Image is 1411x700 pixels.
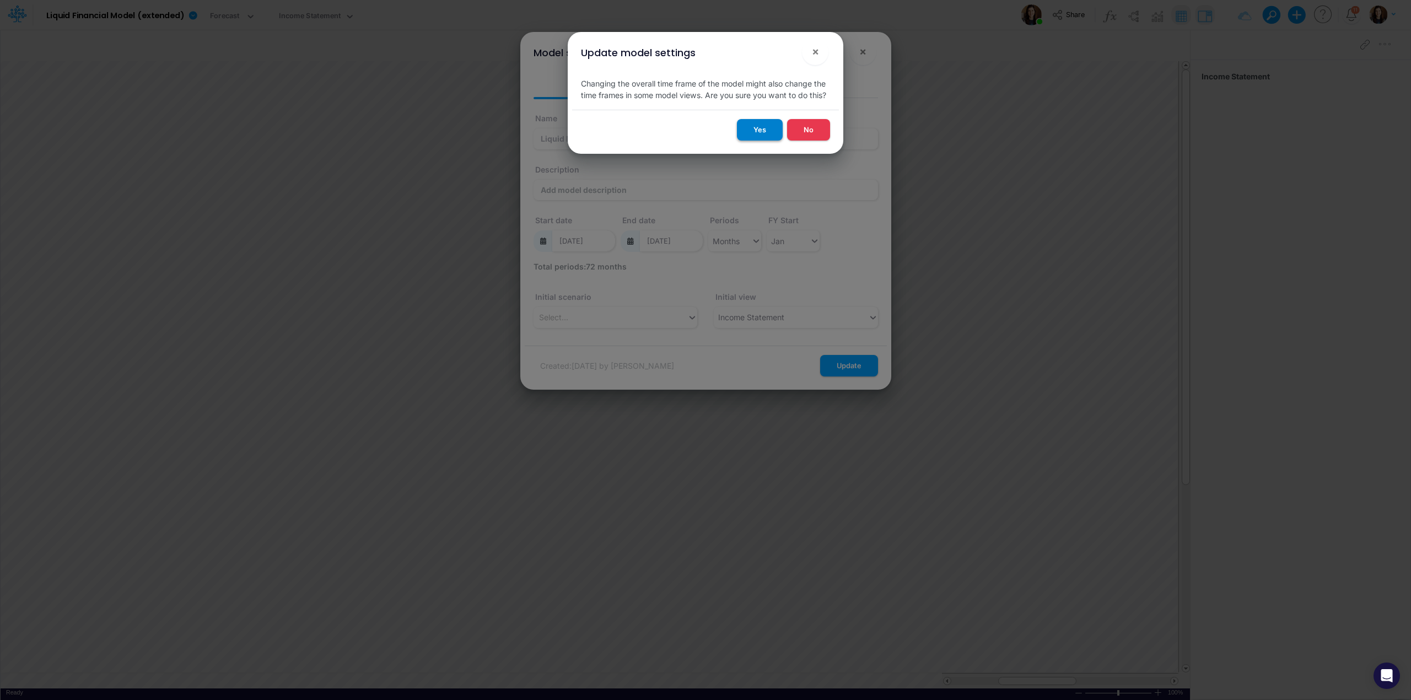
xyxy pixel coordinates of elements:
button: No [787,119,830,141]
button: Close [802,39,828,65]
div: Update model settings [581,45,696,60]
span: × [812,45,819,58]
div: Open Intercom Messenger [1374,663,1400,689]
button: Yes [737,119,783,141]
div: Changing the overall time frame of the model might also change the time frames in some model view... [572,69,839,110]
